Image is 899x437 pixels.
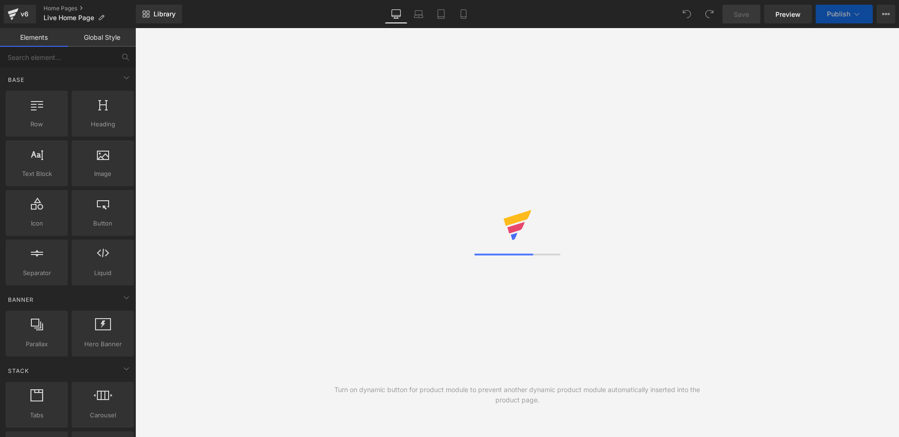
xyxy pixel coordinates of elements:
a: Global Style [68,28,136,47]
button: Undo [678,5,696,23]
span: Banner [7,295,35,304]
a: Preview [764,5,812,23]
div: v6 [19,8,30,20]
a: Home Pages [44,5,136,12]
span: Save [734,9,749,19]
a: Laptop [407,5,430,23]
button: More [877,5,895,23]
span: Icon [8,218,65,228]
span: Parallax [8,339,65,349]
a: Desktop [385,5,407,23]
span: Row [8,119,65,129]
span: Heading [74,119,131,129]
button: Publish [816,5,873,23]
a: New Library [136,5,182,23]
span: Stack [7,366,30,375]
button: Redo [700,5,719,23]
a: Tablet [430,5,452,23]
span: Button [74,218,131,228]
span: Liquid [74,268,131,278]
span: Publish [827,10,850,18]
div: Turn on dynamic button for product module to prevent another dynamic product module automatically... [326,385,708,405]
span: Hero Banner [74,339,131,349]
span: Live Home Page [44,14,94,22]
a: Mobile [452,5,475,23]
span: Base [7,75,25,84]
span: Image [74,169,131,179]
span: Library [154,10,176,18]
span: Separator [8,268,65,278]
span: Tabs [8,410,65,420]
a: v6 [4,5,36,23]
span: Text Block [8,169,65,179]
span: Carousel [74,410,131,420]
span: Preview [775,9,801,19]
